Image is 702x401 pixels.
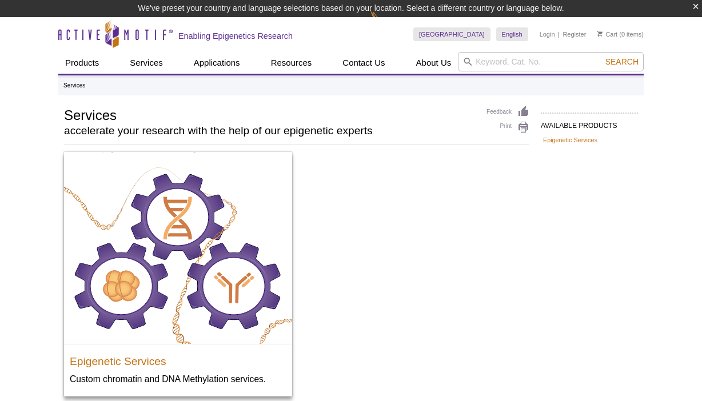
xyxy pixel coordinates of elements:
[558,27,560,41] li: |
[602,57,642,67] button: Search
[543,135,597,145] a: Epigenetic Services
[70,350,286,367] h3: Epigenetic Services
[409,52,458,74] a: About Us
[541,113,638,133] h2: AVAILABLE PRODUCTS
[64,152,292,396] a: Active Motif End-to-end Epigenetic Services Epigenetic Services Custom chromatin and DNA Methylat...
[64,152,292,344] img: Active Motif End-to-end Epigenetic Services
[336,52,392,74] a: Contact Us
[264,52,319,74] a: Resources
[187,52,247,74] a: Applications
[486,106,529,118] a: Feedback
[70,373,286,385] p: Custom chromatin and DNA Methylation services.
[597,31,603,37] img: Your Cart
[496,27,528,41] a: English
[486,121,529,134] a: Print
[58,52,106,74] a: Products
[413,27,490,41] a: [GEOGRAPHIC_DATA]
[458,52,644,71] input: Keyword, Cat. No.
[123,52,170,74] a: Services
[178,31,293,41] h2: Enabling Epigenetics Research
[63,82,85,89] li: Services
[605,57,639,66] span: Search
[563,30,586,38] a: Register
[597,27,644,41] li: (0 items)
[540,30,555,38] a: Login
[597,30,617,38] a: Cart
[64,106,475,123] h1: Services
[370,9,400,35] img: Change Here
[64,126,475,136] h2: accelerate your research with the help of our epigenetic experts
